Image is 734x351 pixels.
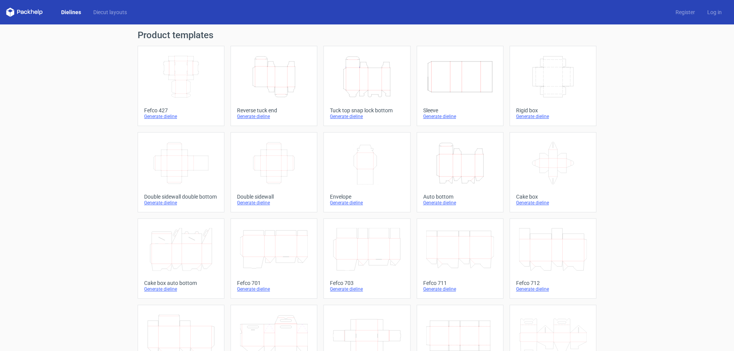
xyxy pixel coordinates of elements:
[516,113,590,120] div: Generate dieline
[231,132,317,212] a: Double sidewallGenerate dieline
[138,132,224,212] a: Double sidewall double bottomGenerate dieline
[144,200,218,206] div: Generate dieline
[138,218,224,299] a: Cake box auto bottomGenerate dieline
[510,132,596,212] a: Cake boxGenerate dieline
[138,31,596,40] h1: Product templates
[510,218,596,299] a: Fefco 712Generate dieline
[323,46,410,126] a: Tuck top snap lock bottomGenerate dieline
[138,46,224,126] a: Fefco 427Generate dieline
[516,107,590,113] div: Rigid box
[423,200,497,206] div: Generate dieline
[55,8,87,16] a: Dielines
[237,200,311,206] div: Generate dieline
[516,194,590,200] div: Cake box
[423,194,497,200] div: Auto bottom
[231,46,317,126] a: Reverse tuck endGenerate dieline
[330,286,404,292] div: Generate dieline
[417,218,503,299] a: Fefco 711Generate dieline
[237,280,311,286] div: Fefco 701
[330,194,404,200] div: Envelope
[237,194,311,200] div: Double sidewall
[144,194,218,200] div: Double sidewall double bottom
[237,286,311,292] div: Generate dieline
[423,280,497,286] div: Fefco 711
[237,113,311,120] div: Generate dieline
[323,218,410,299] a: Fefco 703Generate dieline
[423,107,497,113] div: Sleeve
[330,113,404,120] div: Generate dieline
[516,286,590,292] div: Generate dieline
[417,132,503,212] a: Auto bottomGenerate dieline
[87,8,133,16] a: Diecut layouts
[516,280,590,286] div: Fefco 712
[510,46,596,126] a: Rigid boxGenerate dieline
[669,8,701,16] a: Register
[330,200,404,206] div: Generate dieline
[417,46,503,126] a: SleeveGenerate dieline
[330,107,404,113] div: Tuck top snap lock bottom
[237,107,311,113] div: Reverse tuck end
[231,218,317,299] a: Fefco 701Generate dieline
[423,286,497,292] div: Generate dieline
[516,200,590,206] div: Generate dieline
[330,280,404,286] div: Fefco 703
[144,113,218,120] div: Generate dieline
[144,107,218,113] div: Fefco 427
[323,132,410,212] a: EnvelopeGenerate dieline
[144,286,218,292] div: Generate dieline
[423,113,497,120] div: Generate dieline
[701,8,728,16] a: Log in
[144,280,218,286] div: Cake box auto bottom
